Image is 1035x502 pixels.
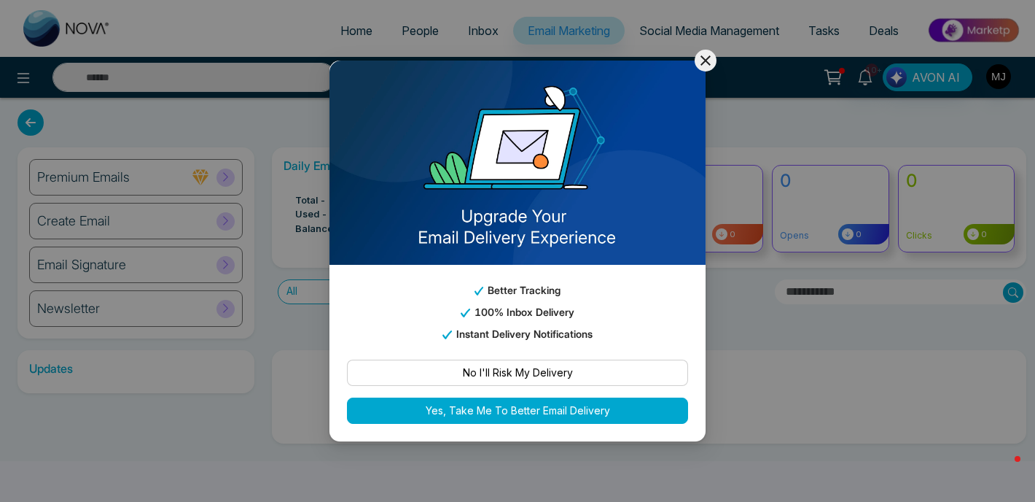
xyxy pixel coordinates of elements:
p: Better Tracking [347,282,688,298]
button: Yes, Take Me To Better Email Delivery [347,398,688,424]
iframe: Intercom live chat [985,452,1020,487]
button: No I'll Risk My Delivery [347,360,688,386]
img: tick_email_template.svg [461,309,469,317]
img: tick_email_template.svg [474,287,483,296]
p: 100% Inbox Delivery [347,304,688,320]
p: Instant Delivery Notifications [347,326,688,342]
img: email_template_bg.png [329,61,706,265]
img: tick_email_template.svg [442,331,451,339]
